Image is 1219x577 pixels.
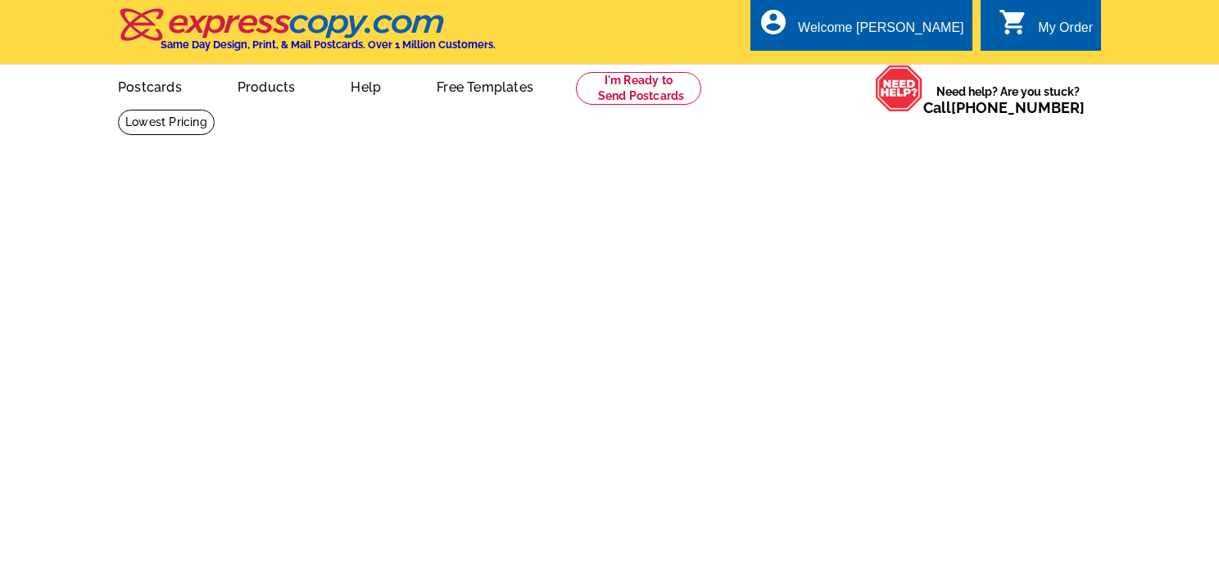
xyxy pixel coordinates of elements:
a: shopping_cart My Order [999,18,1093,38]
img: help [875,65,923,112]
a: Same Day Design, Print, & Mail Postcards. Over 1 Million Customers. [118,20,496,51]
a: Help [324,66,407,105]
a: Postcards [92,66,208,105]
a: [PHONE_NUMBER] [951,99,1085,116]
div: Welcome [PERSON_NAME] [798,20,963,43]
a: Free Templates [410,66,560,105]
span: Call [923,99,1085,116]
a: Products [211,66,322,105]
div: My Order [1038,20,1093,43]
i: shopping_cart [999,7,1028,37]
span: Need help? Are you stuck? [923,83,1093,116]
h4: Same Day Design, Print, & Mail Postcards. Over 1 Million Customers. [161,38,496,51]
i: account_circle [759,7,788,37]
